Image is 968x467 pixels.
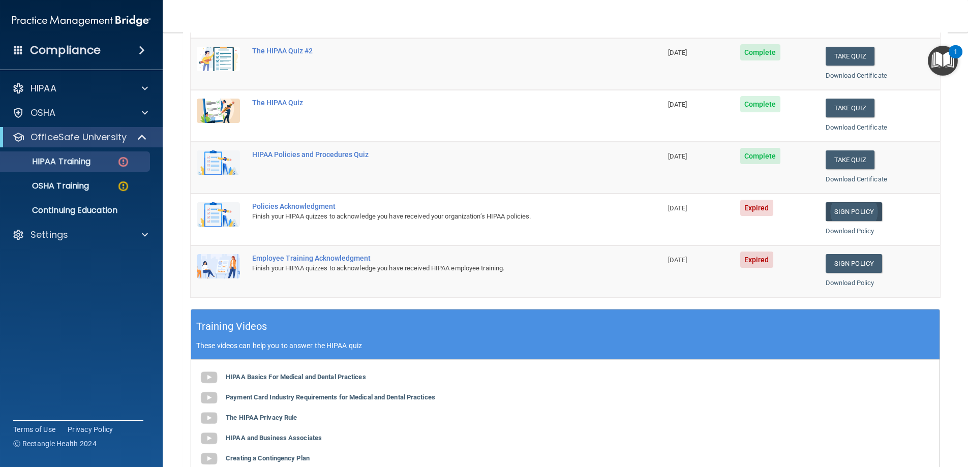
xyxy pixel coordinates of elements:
[12,131,147,143] a: OfficeSafe University
[252,202,611,210] div: Policies Acknowledgment
[12,11,150,31] img: PMB logo
[199,367,219,388] img: gray_youtube_icon.38fcd6cc.png
[740,200,773,216] span: Expired
[226,373,366,381] b: HIPAA Basics For Medical and Dental Practices
[226,393,435,401] b: Payment Card Industry Requirements for Medical and Dental Practices
[196,341,934,350] p: These videos can help you to answer the HIPAA quiz
[68,424,113,434] a: Privacy Policy
[199,428,219,449] img: gray_youtube_icon.38fcd6cc.png
[7,181,89,191] p: OSHA Training
[117,180,130,193] img: warning-circle.0cc9ac19.png
[117,155,130,168] img: danger-circle.6113f641.png
[7,157,90,167] p: HIPAA Training
[826,47,874,66] button: Take Quiz
[668,256,687,264] span: [DATE]
[826,150,874,169] button: Take Quiz
[740,44,780,60] span: Complete
[252,210,611,223] div: Finish your HIPAA quizzes to acknowledge you have received your organization’s HIPAA policies.
[199,408,219,428] img: gray_youtube_icon.38fcd6cc.png
[826,227,874,235] a: Download Policy
[252,254,611,262] div: Employee Training Acknowledgment
[826,175,887,183] a: Download Certificate
[252,262,611,274] div: Finish your HIPAA quizzes to acknowledge you have received HIPAA employee training.
[13,424,55,434] a: Terms of Use
[668,49,687,56] span: [DATE]
[252,99,611,107] div: The HIPAA Quiz
[928,46,958,76] button: Open Resource Center, 1 new notification
[252,150,611,159] div: HIPAA Policies and Procedures Quiz
[12,107,148,119] a: OSHA
[226,454,310,462] b: Creating a Contingency Plan
[31,107,56,119] p: OSHA
[196,318,267,335] h5: Training Videos
[740,252,773,268] span: Expired
[252,47,611,55] div: The HIPAA Quiz #2
[826,72,887,79] a: Download Certificate
[668,204,687,212] span: [DATE]
[740,148,780,164] span: Complete
[13,439,97,449] span: Ⓒ Rectangle Health 2024
[226,434,322,442] b: HIPAA and Business Associates
[826,99,874,117] button: Take Quiz
[199,388,219,408] img: gray_youtube_icon.38fcd6cc.png
[668,101,687,108] span: [DATE]
[826,202,882,221] a: Sign Policy
[226,414,297,421] b: The HIPAA Privacy Rule
[826,279,874,287] a: Download Policy
[31,229,68,241] p: Settings
[826,123,887,131] a: Download Certificate
[740,96,780,112] span: Complete
[31,131,127,143] p: OfficeSafe University
[12,229,148,241] a: Settings
[31,82,56,95] p: HIPAA
[7,205,145,215] p: Continuing Education
[30,43,101,57] h4: Compliance
[954,52,957,65] div: 1
[826,254,882,273] a: Sign Policy
[668,152,687,160] span: [DATE]
[12,82,148,95] a: HIPAA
